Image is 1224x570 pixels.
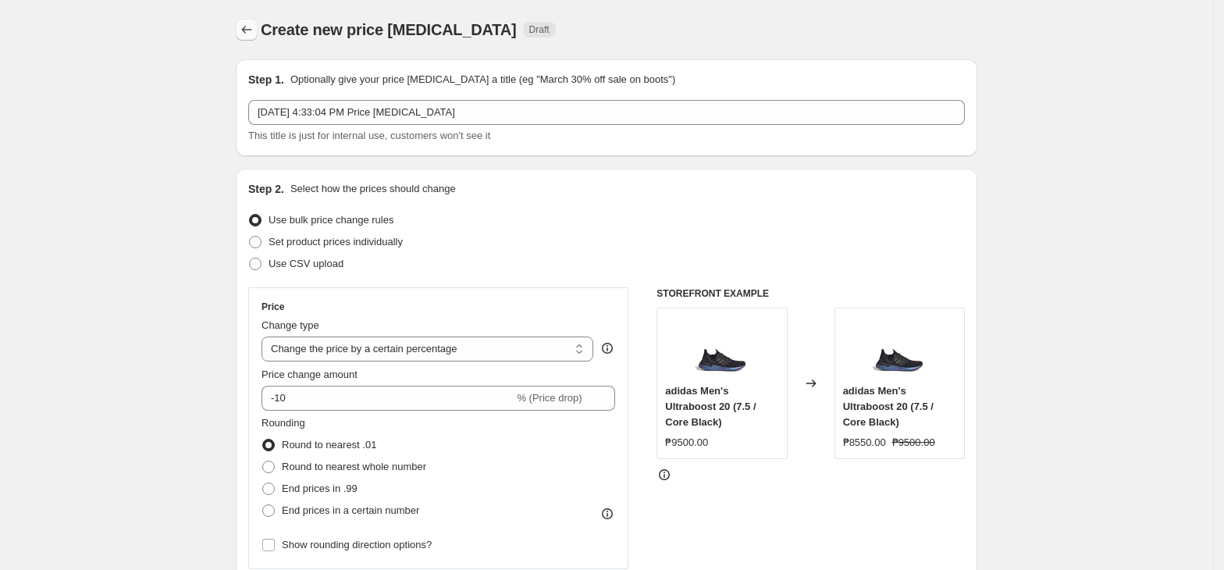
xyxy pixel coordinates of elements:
span: Price change amount [262,369,358,380]
button: Price change jobs [236,19,258,41]
span: Round to nearest whole number [282,461,426,472]
input: -15 [262,386,514,411]
span: End prices in a certain number [282,504,419,516]
span: adidas Men's Ultraboost 20 (7.5 / Core Black) [843,385,934,428]
span: End prices in .99 [282,483,358,494]
div: ₱8550.00 [843,435,886,451]
div: ₱9500.00 [665,435,708,451]
h3: Price [262,301,284,313]
span: Draft [529,23,550,36]
img: EG1341_ADIDAS_ULTRABOOST_20_AA_80x.jpg [691,316,753,379]
p: Select how the prices should change [290,181,456,197]
span: Show rounding direction options? [282,539,432,550]
span: Rounding [262,417,305,429]
img: EG1341_ADIDAS_ULTRABOOST_20_AA_80x.jpg [868,316,930,379]
span: Use bulk price change rules [269,214,393,226]
h6: STOREFRONT EXAMPLE [656,287,965,300]
span: Use CSV upload [269,258,343,269]
span: Create new price [MEDICAL_DATA] [261,21,517,38]
strike: ₱9500.00 [892,435,935,451]
input: 30% off holiday sale [248,100,965,125]
span: Set product prices individually [269,236,403,248]
h2: Step 1. [248,72,284,87]
div: help [600,340,615,356]
span: Round to nearest .01 [282,439,376,451]
span: % (Price drop) [517,392,582,404]
span: adidas Men's Ultraboost 20 (7.5 / Core Black) [665,385,756,428]
p: Optionally give your price [MEDICAL_DATA] a title (eg "March 30% off sale on boots") [290,72,675,87]
span: Change type [262,319,319,331]
span: This title is just for internal use, customers won't see it [248,130,490,141]
h2: Step 2. [248,181,284,197]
